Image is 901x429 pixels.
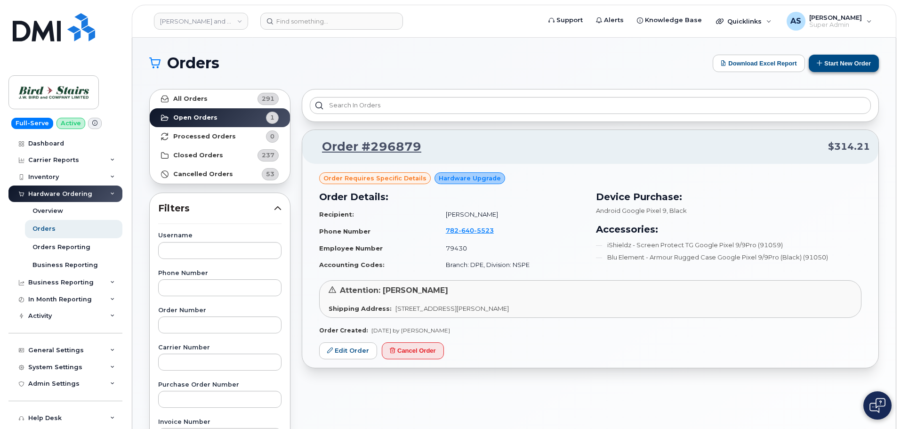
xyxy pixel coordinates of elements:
label: Purchase Order Number [158,382,282,388]
span: Filters [158,202,274,215]
strong: Employee Number [319,244,383,252]
label: Carrier Number [158,345,282,351]
li: Blu Element - Armour Rugged Case Google Pixel 9/9Pro (Black) (91050) [596,253,861,262]
span: [STREET_ADDRESS][PERSON_NAME] [395,305,509,312]
input: Search in orders [310,97,871,114]
strong: Closed Orders [173,152,223,159]
strong: Order Created: [319,327,368,334]
td: 79430 [437,240,585,257]
strong: All Orders [173,95,208,103]
a: Order #296879 [311,138,421,155]
a: Open Orders1 [150,108,290,127]
label: Username [158,233,282,239]
a: Cancelled Orders53 [150,165,290,184]
label: Phone Number [158,270,282,276]
td: Branch: DPE, Division: NSPE [437,257,585,273]
h3: Device Purchase: [596,190,861,204]
span: 640 [459,227,474,234]
a: All Orders291 [150,89,290,108]
a: 7826405523 [446,227,505,234]
a: Edit Order [319,342,377,360]
strong: Open Orders [173,114,217,121]
button: Start New Order [809,55,879,72]
strong: Accounting Codes: [319,261,385,268]
a: Closed Orders237 [150,146,290,165]
span: 1 [270,113,274,122]
span: , Black [667,207,687,214]
span: 53 [266,170,274,178]
span: [DATE] by [PERSON_NAME] [371,327,450,334]
img: Open chat [869,398,885,413]
span: 5523 [474,227,494,234]
strong: Shipping Address: [329,305,392,312]
span: Orders [167,56,219,70]
li: iShieldz - Screen Protect TG Google Pixel 9/9Pro (91059) [596,241,861,250]
strong: Cancelled Orders [173,170,233,178]
strong: Phone Number [319,227,370,235]
button: Download Excel Report [713,55,805,72]
strong: Recipient: [319,210,354,218]
a: Processed Orders0 [150,127,290,146]
td: [PERSON_NAME] [437,206,585,223]
span: 782 [446,227,494,234]
button: Cancel Order [382,342,444,360]
span: Android Google Pixel 9 [596,207,667,214]
label: Order Number [158,308,282,314]
strong: Processed Orders [173,133,236,140]
span: Attention: [PERSON_NAME] [340,286,448,295]
span: 291 [262,94,274,103]
span: Order requires Specific details [323,174,426,183]
span: Hardware Upgrade [439,174,501,183]
h3: Order Details: [319,190,585,204]
span: 0 [270,132,274,141]
label: Invoice Number [158,419,282,425]
h3: Accessories: [596,222,861,236]
span: $314.21 [828,140,870,154]
span: 237 [262,151,274,160]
